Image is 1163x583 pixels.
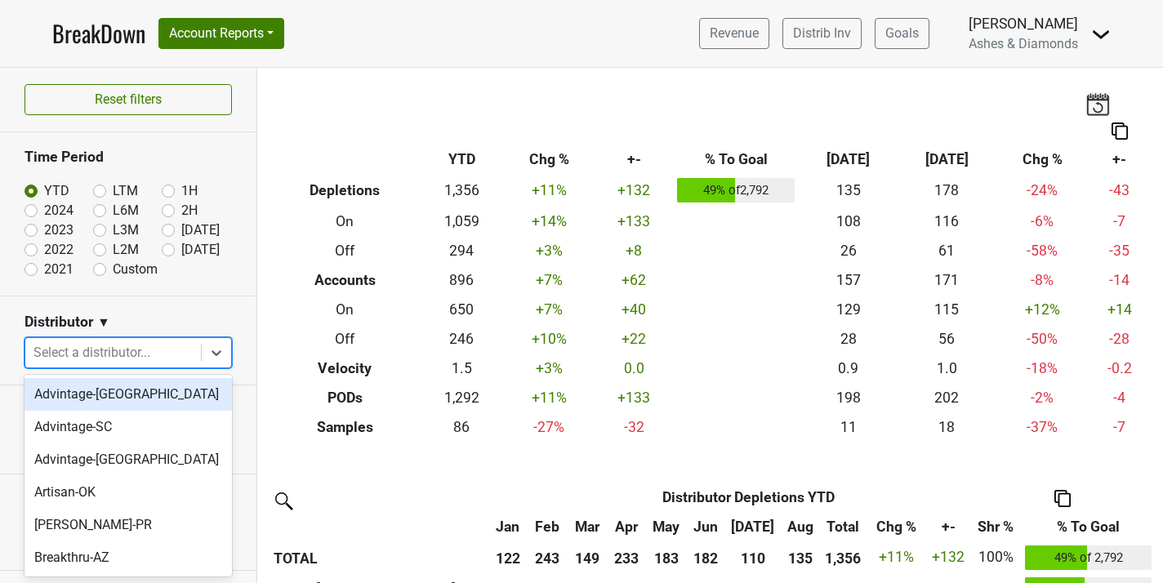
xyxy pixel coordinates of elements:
td: +14 [1089,295,1151,324]
td: +7 % [503,295,595,324]
button: Account Reports [158,18,284,49]
label: LTM [113,181,138,201]
div: [PERSON_NAME]-PR [25,509,232,541]
td: 294 [420,236,502,265]
label: 2023 [44,220,74,240]
th: Off [270,236,420,265]
td: -4 [1089,383,1151,412]
td: 56 [898,324,996,354]
span: ▼ [97,313,110,332]
th: Feb: activate to sort column ascending [528,512,568,541]
td: 198 [799,383,898,412]
td: +12 % [996,295,1089,324]
td: 157 [799,265,898,295]
th: [DATE] [799,145,898,175]
td: -24 % [996,175,1089,207]
span: Ashes & Diamonds [969,36,1078,51]
img: Copy to clipboard [1054,490,1071,507]
td: +40 [595,295,674,324]
td: 650 [420,295,502,324]
td: 0.9 [799,354,898,383]
th: Samples [270,412,420,442]
th: On [270,207,420,236]
th: Velocity [270,354,420,383]
th: [DATE] [898,145,996,175]
div: [PERSON_NAME] [969,13,1078,34]
label: [DATE] [181,220,220,240]
td: +62 [595,265,674,295]
td: -2 % [996,383,1089,412]
td: 1,059 [420,207,502,236]
th: TOTAL [270,541,488,574]
td: -58 % [996,236,1089,265]
th: +-: activate to sort column ascending [927,512,970,541]
td: -28 [1089,324,1151,354]
th: Apr: activate to sort column ascending [607,512,647,541]
td: -35 [1089,236,1151,265]
button: Reset filters [25,84,232,115]
td: -0.2 [1089,354,1151,383]
td: -37 % [996,412,1089,442]
label: [DATE] [181,240,220,260]
th: 182 [686,541,726,574]
a: BreakDown [52,16,145,51]
th: Mar: activate to sort column ascending [567,512,607,541]
th: 135 [780,541,820,574]
td: 116 [898,207,996,236]
img: filter [270,487,296,513]
td: 11 [799,412,898,442]
td: +132 [595,175,674,207]
div: Advintage-SC [25,411,232,443]
td: 100% [970,541,1021,574]
td: -7 [1089,207,1151,236]
td: 178 [898,175,996,207]
th: Chg % [503,145,595,175]
h3: Distributor [25,314,93,331]
td: 135 [799,175,898,207]
td: +22 [595,324,674,354]
th: 110 [725,541,780,574]
th: 233 [607,541,647,574]
span: +132 [932,549,965,565]
a: Goals [875,18,929,49]
td: +11 % [503,175,595,207]
td: +7 % [503,265,595,295]
td: -27 % [503,412,595,442]
td: 202 [898,383,996,412]
span: +11% [879,549,914,565]
div: Advintage-[GEOGRAPHIC_DATA] [25,378,232,411]
label: 2021 [44,260,74,279]
th: 149 [567,541,607,574]
th: PODs [270,383,420,412]
td: 1.0 [898,354,996,383]
th: YTD [420,145,502,175]
th: Chg % [996,145,1089,175]
label: Custom [113,260,158,279]
th: On [270,295,420,324]
td: +14 % [503,207,595,236]
td: +10 % [503,324,595,354]
th: Distributor Depletions YTD [528,483,970,512]
a: Revenue [699,18,769,49]
th: Aug: activate to sort column ascending [780,512,820,541]
td: 61 [898,236,996,265]
label: L3M [113,220,139,240]
img: last_updated_date [1085,92,1110,115]
td: 26 [799,236,898,265]
th: Jul: activate to sort column ascending [725,512,780,541]
td: 18 [898,412,996,442]
label: 1H [181,181,198,201]
th: 243 [528,541,568,574]
td: -50 % [996,324,1089,354]
td: 28 [799,324,898,354]
td: 115 [898,295,996,324]
label: 2H [181,201,198,220]
div: Breakthru-AZ [25,541,232,574]
td: -43 [1089,175,1151,207]
td: -8 % [996,265,1089,295]
img: Copy to clipboard [1112,122,1128,140]
div: Advintage-[GEOGRAPHIC_DATA] [25,443,232,476]
th: Jun: activate to sort column ascending [686,512,726,541]
td: 86 [420,412,502,442]
th: +- [595,145,674,175]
